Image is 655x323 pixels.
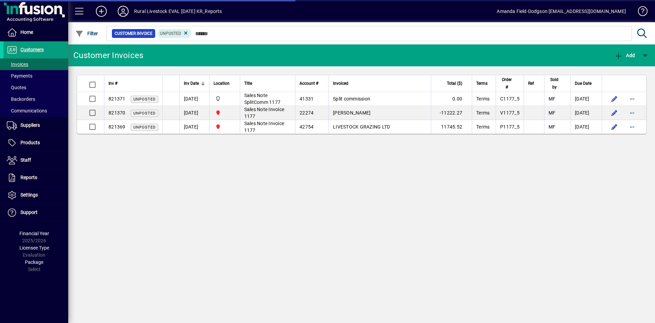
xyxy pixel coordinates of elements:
span: Account # [300,80,318,87]
button: More options [627,93,638,104]
span: Quotes [7,85,26,90]
span: Backorders [7,96,35,102]
button: Profile [112,5,134,17]
a: Quotes [3,82,68,93]
button: Filter [74,27,100,40]
span: Dennis Mullally [214,95,236,103]
span: Invoices [7,62,28,67]
td: [DATE] [179,92,209,106]
span: Terms [476,124,490,130]
div: Ref [528,80,540,87]
div: Account # [300,80,324,87]
div: Location [214,80,236,87]
td: [DATE] [570,120,602,134]
div: Rural Livestock EVAL [DATE] KR_Reports [134,6,222,17]
span: Support [20,210,38,215]
span: Settings [20,192,38,198]
div: Invoiced [333,80,427,87]
span: Reports [20,175,37,180]
td: [DATE] [179,106,209,120]
button: More options [627,107,638,118]
span: Sales Note Invoice 1177 [244,107,285,119]
div: Inv Date [184,80,205,87]
span: Filter [75,31,98,36]
a: Invoices [3,58,68,70]
span: Package [25,259,43,265]
span: 821371 [108,96,126,102]
span: Unposted [133,97,156,102]
span: Sold by [549,76,560,91]
button: More options [627,121,638,132]
span: Order # [500,76,513,91]
a: Support [3,204,68,221]
span: Staff [20,157,31,163]
span: LIVESTOCK GRAZING LTD [333,124,390,130]
div: Due Date [575,80,598,87]
span: 22274 [300,110,314,116]
span: Unposted [133,111,156,116]
a: Settings [3,187,68,204]
span: 41331 [300,96,314,102]
span: Add [614,53,635,58]
td: 11745.52 [431,120,472,134]
a: Communications [3,105,68,117]
button: Edit [609,93,620,104]
a: Knowledge Base [633,1,646,24]
div: Order # [500,76,520,91]
span: Terms [476,110,490,116]
span: MF [549,96,556,102]
td: [DATE] [179,120,209,134]
span: 821369 [108,124,126,130]
a: Payments [3,70,68,82]
span: C1177_5 [500,96,520,102]
span: Due Date [575,80,592,87]
span: P1177_5 [500,124,520,130]
div: Inv # [108,80,158,87]
div: Sold by [549,76,566,91]
span: Financial Year [19,231,49,236]
span: Inv Date [184,80,199,87]
td: -11222.27 [431,106,472,120]
button: Add [613,49,637,62]
a: Products [3,134,68,151]
span: Total ($) [447,80,462,87]
span: Products [20,140,40,145]
mat-chip: Customer Invoice Status: Unposted [157,29,192,38]
span: Terms [476,96,490,102]
span: Suppliers [20,122,40,128]
span: Communications [7,108,47,113]
span: MF [549,124,556,130]
span: Customers [20,47,44,52]
span: Home [20,29,33,35]
a: Backorders [3,93,68,105]
span: Licensee Type [19,245,49,251]
a: Staff [3,152,68,169]
span: Customer Invoice [115,30,152,37]
span: Sales Note SplitComm 1177 [244,93,281,105]
td: [DATE] [570,92,602,106]
span: Sales Note Invoice 1177 [244,121,285,133]
span: Payments [7,73,32,79]
a: Suppliers [3,117,68,134]
button: Add [90,5,112,17]
button: Edit [609,121,620,132]
span: Invoiced [333,80,348,87]
span: MF [549,110,556,116]
span: Terms [476,80,487,87]
span: Unallocated [214,123,236,131]
a: Home [3,24,68,41]
div: Amanda Field-Dodgson [EMAIL_ADDRESS][DOMAIN_NAME] [497,6,626,17]
div: Total ($) [435,80,468,87]
span: [PERSON_NAME] [333,110,370,116]
td: 0.00 [431,92,472,106]
span: Title [244,80,252,87]
td: [DATE] [570,106,602,120]
span: Inv # [108,80,117,87]
span: Location [214,80,230,87]
span: Unallocated [214,109,236,117]
span: Unposted [133,125,156,130]
a: Reports [3,169,68,186]
span: 42754 [300,124,314,130]
span: V1177_5 [500,110,520,116]
span: 821370 [108,110,126,116]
